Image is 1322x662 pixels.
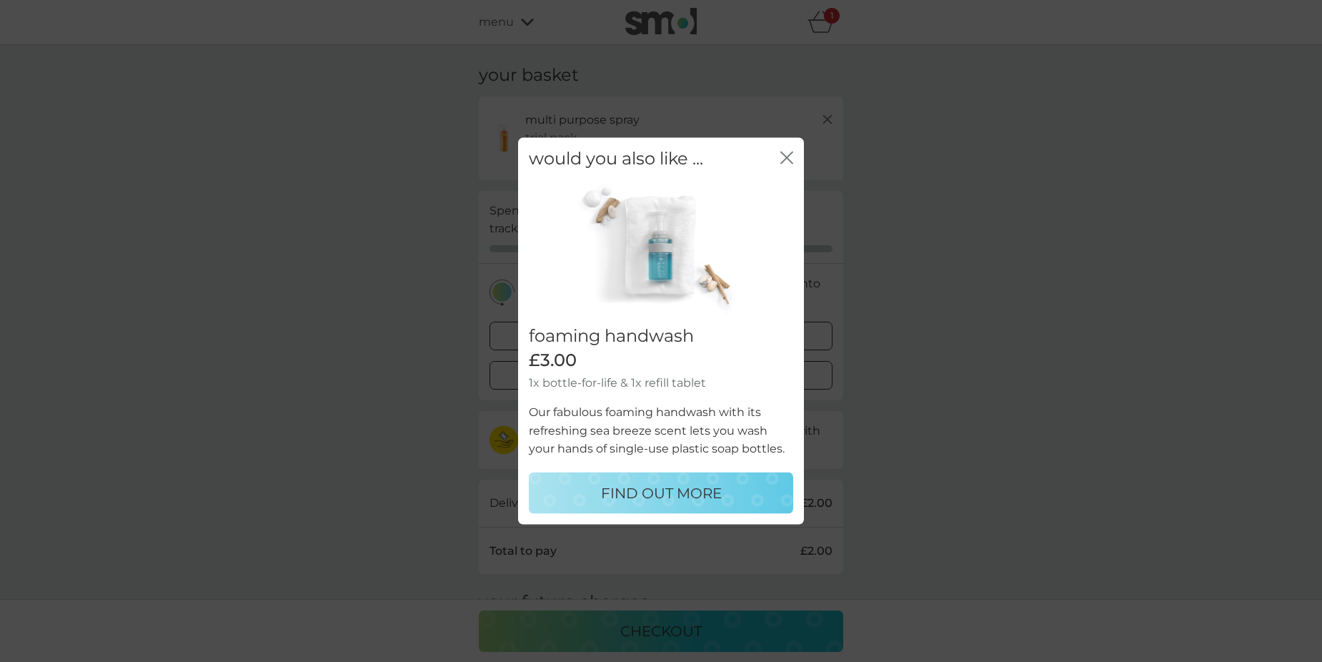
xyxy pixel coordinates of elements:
[529,350,577,370] span: £3.00
[529,149,703,169] h2: would you also like ...
[529,325,793,346] h2: foaming handwash
[529,403,793,458] p: Our fabulous foaming handwash with its refreshing sea breeze scent lets you wash your hands of si...
[529,374,793,392] p: 1x bottle-for-life & 1x refill tablet
[780,152,793,167] button: close
[529,472,793,513] button: FIND OUT MORE
[601,481,722,504] p: FIND OUT MORE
